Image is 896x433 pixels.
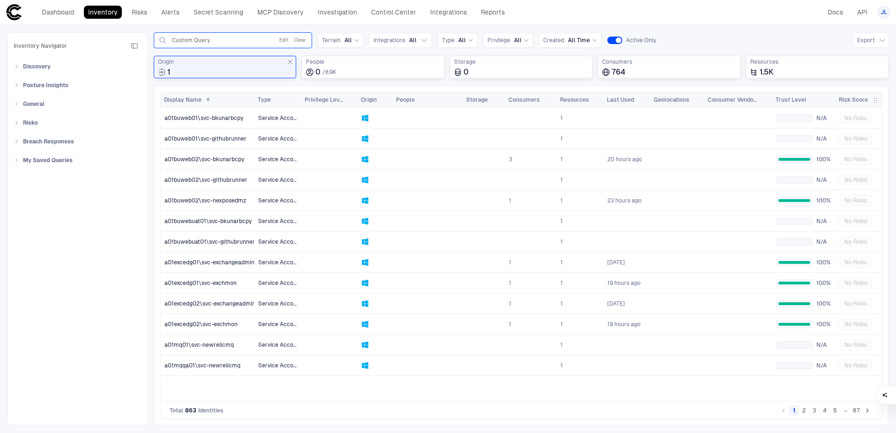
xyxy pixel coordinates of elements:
[607,279,641,287] span: 19 hours ago
[557,356,603,375] a: 1
[157,6,184,19] a: Alerts
[560,300,563,307] span: 1
[607,197,642,204] div: 9/15/2025 18:02:29
[344,37,352,44] span: All
[258,176,297,184] span: Service Account
[844,300,867,307] span: No Risks
[557,314,603,334] a: 1
[254,211,300,231] a: Service Account
[254,129,300,148] a: Service Account
[450,56,592,78] div: Total storage locations where identities are stored
[258,197,297,204] span: Service Account
[772,149,835,169] a: 100%
[816,114,831,122] span: N/A
[881,8,887,16] span: JL
[836,253,891,272] a: No Risks
[557,253,603,272] a: 1
[557,191,603,210] a: 1
[164,300,255,307] span: a01excedg02\svc-exchangeadmin
[505,253,556,272] a: 1
[607,197,642,204] span: 23 hours ago
[844,114,867,122] span: No Risks
[851,406,862,415] button: Go to page 67
[839,96,868,104] span: Risk Score
[612,67,625,77] span: 764
[254,314,300,334] a: Service Account
[161,314,254,334] a: a01excedg02\svc-exchmon
[258,114,297,122] span: Service Account
[626,37,656,44] span: Active Only
[254,108,300,127] a: Service Account
[369,33,432,48] button: IntegrationsAll
[607,156,642,163] div: 9/15/2025 20:17:30
[568,37,590,44] span: All Time
[607,321,641,328] span: 19 hours ago
[161,129,254,148] a: a01buweb01\svc-githubrunner
[560,279,563,287] span: 1
[836,356,891,375] a: No Risks
[463,67,469,77] span: 0
[509,197,511,204] span: 1
[158,58,292,66] span: Origin
[258,135,297,142] span: Service Account
[816,341,831,349] span: N/A
[607,259,625,266] span: [DATE]
[604,314,650,334] a: 9/15/2025 21:50:33
[836,273,891,292] a: No Risks
[816,300,831,307] span: 100%
[258,259,297,266] span: Service Account
[164,135,246,142] span: a01buweb01\svc-githubrunner
[23,100,45,108] span: General
[844,341,867,349] span: No Risks
[877,6,890,19] button: JL
[258,362,297,369] span: Service Account
[198,407,224,414] span: Identities
[258,96,271,104] span: Type
[799,406,809,415] button: Go to page 2
[836,191,891,210] a: No Risks
[185,407,196,414] span: 863
[604,191,650,210] a: 9/15/2025 18:02:29
[604,273,650,292] a: 9/15/2025 21:33:22
[557,211,603,231] a: 1
[292,35,308,46] button: Clear
[477,6,509,19] a: Reports
[454,58,588,66] span: Storage
[458,37,466,44] span: All
[772,314,835,334] a: 100%
[772,253,835,272] a: 100%
[844,176,867,184] span: No Risks
[836,211,891,231] a: No Risks
[836,170,891,189] a: No Risks
[254,335,300,354] a: Service Account
[396,96,415,104] span: People
[258,217,297,225] span: Service Account
[772,191,835,210] a: 100%
[816,279,831,287] span: 100%
[607,96,634,104] span: Last Used
[164,259,254,266] span: a01excedg01\svc-exchangeadmin
[258,300,297,307] span: Service Account
[164,238,255,246] span: a01buwebuat01\svc-githubrunner
[560,217,563,225] span: 1
[836,232,891,251] a: No Risks
[306,58,440,66] span: People
[557,232,603,251] a: 1
[607,300,625,307] span: [DATE]
[14,59,142,74] div: Discovery
[560,114,563,122] span: 1
[816,238,831,246] span: N/A
[772,294,835,313] a: 100%
[254,191,300,210] a: Service Account
[560,197,563,204] span: 1
[602,58,736,66] span: Consumers
[161,108,254,127] a: a01buweb01\svc-bkunarbcpy
[557,294,603,313] a: 1
[164,176,247,184] span: a01buweb02\svc-githubrunner
[772,170,835,189] a: N/A
[557,170,603,189] a: 1
[560,259,563,266] span: 1
[760,67,774,77] span: 1.5K
[84,6,122,19] a: Inventory
[816,259,831,266] span: 100%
